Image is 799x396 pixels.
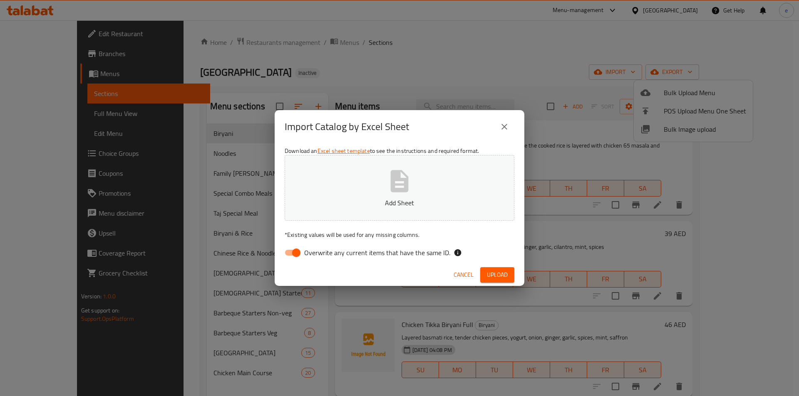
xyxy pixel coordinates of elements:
[450,267,477,283] button: Cancel
[318,145,370,156] a: Excel sheet template
[494,117,514,137] button: close
[487,270,508,280] span: Upload
[285,120,409,133] h2: Import Catalog by Excel Sheet
[480,267,514,283] button: Upload
[285,231,514,239] p: Existing values will be used for any missing columns.
[304,248,450,258] span: Overwrite any current items that have the same ID.
[275,143,524,264] div: Download an to see the instructions and required format.
[454,270,474,280] span: Cancel
[454,248,462,257] svg: If the overwrite option isn't selected, then the items that match an existing ID will be ignored ...
[298,198,501,208] p: Add Sheet
[285,155,514,221] button: Add Sheet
